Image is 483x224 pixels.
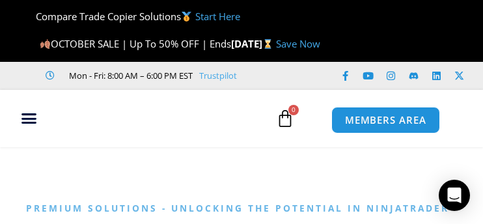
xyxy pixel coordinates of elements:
[288,105,299,115] span: 0
[276,37,320,50] a: Save Now
[25,10,240,23] span: Compare Trade Copier Solutions
[66,94,206,141] img: LogoAI | Affordable Indicators – NinjaTrader
[40,37,231,50] span: OCTOBER SALE | Up To 50% OFF | Ends
[25,12,35,21] img: 🏆
[195,10,240,23] a: Start Here
[26,203,457,214] h6: Premium Solutions - Unlocking the Potential in NinjaTrader
[439,180,470,211] div: Open Intercom Messenger
[345,115,426,125] span: MEMBERS AREA
[182,12,191,21] img: 🥇
[256,100,314,137] a: 0
[40,39,50,49] img: 🍂
[263,39,273,49] img: ⌛
[5,106,53,131] div: Menu Toggle
[231,37,276,50] strong: [DATE]
[66,68,193,83] span: Mon - Fri: 8:00 AM – 6:00 PM EST
[199,68,237,83] a: Trustpilot
[331,107,440,133] a: MEMBERS AREA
